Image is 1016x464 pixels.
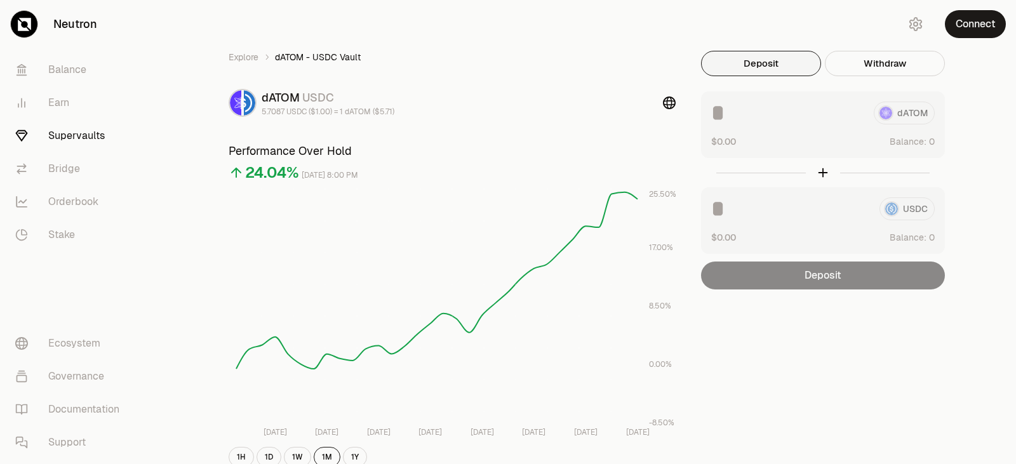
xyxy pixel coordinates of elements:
tspan: [DATE] [574,427,598,437]
a: Balance [5,53,137,86]
tspan: 0.00% [649,359,672,369]
button: Withdraw [825,51,945,76]
span: Balance: [890,135,926,148]
div: 5.7087 USDC ($1.00) = 1 dATOM ($5.71) [262,107,394,117]
img: USDC Logo [244,90,255,116]
button: $0.00 [711,135,736,148]
a: Documentation [5,393,137,426]
div: dATOM [262,89,394,107]
span: dATOM - USDC Vault [275,51,361,63]
tspan: [DATE] [367,427,391,437]
tspan: 8.50% [649,301,671,311]
a: Bridge [5,152,137,185]
tspan: [DATE] [471,427,494,437]
span: Balance: [890,231,926,244]
tspan: [DATE] [418,427,442,437]
tspan: 17.00% [649,242,673,253]
tspan: [DATE] [264,427,287,437]
h3: Performance Over Hold [229,142,676,160]
nav: breadcrumb [229,51,676,63]
a: Explore [229,51,258,63]
a: Orderbook [5,185,137,218]
tspan: [DATE] [626,427,650,437]
a: Stake [5,218,137,251]
button: Deposit [701,51,821,76]
div: 24.04% [245,162,299,183]
a: Ecosystem [5,327,137,360]
tspan: 25.50% [649,189,676,199]
div: [DATE] 8:00 PM [302,168,358,183]
tspan: [DATE] [522,427,545,437]
a: Earn [5,86,137,119]
button: $0.00 [711,230,736,244]
tspan: [DATE] [315,427,338,437]
button: Connect [945,10,1006,38]
tspan: -8.50% [649,418,674,428]
img: dATOM Logo [230,90,241,116]
a: Governance [5,360,137,393]
span: USDC [302,90,334,105]
a: Support [5,426,137,459]
a: Supervaults [5,119,137,152]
